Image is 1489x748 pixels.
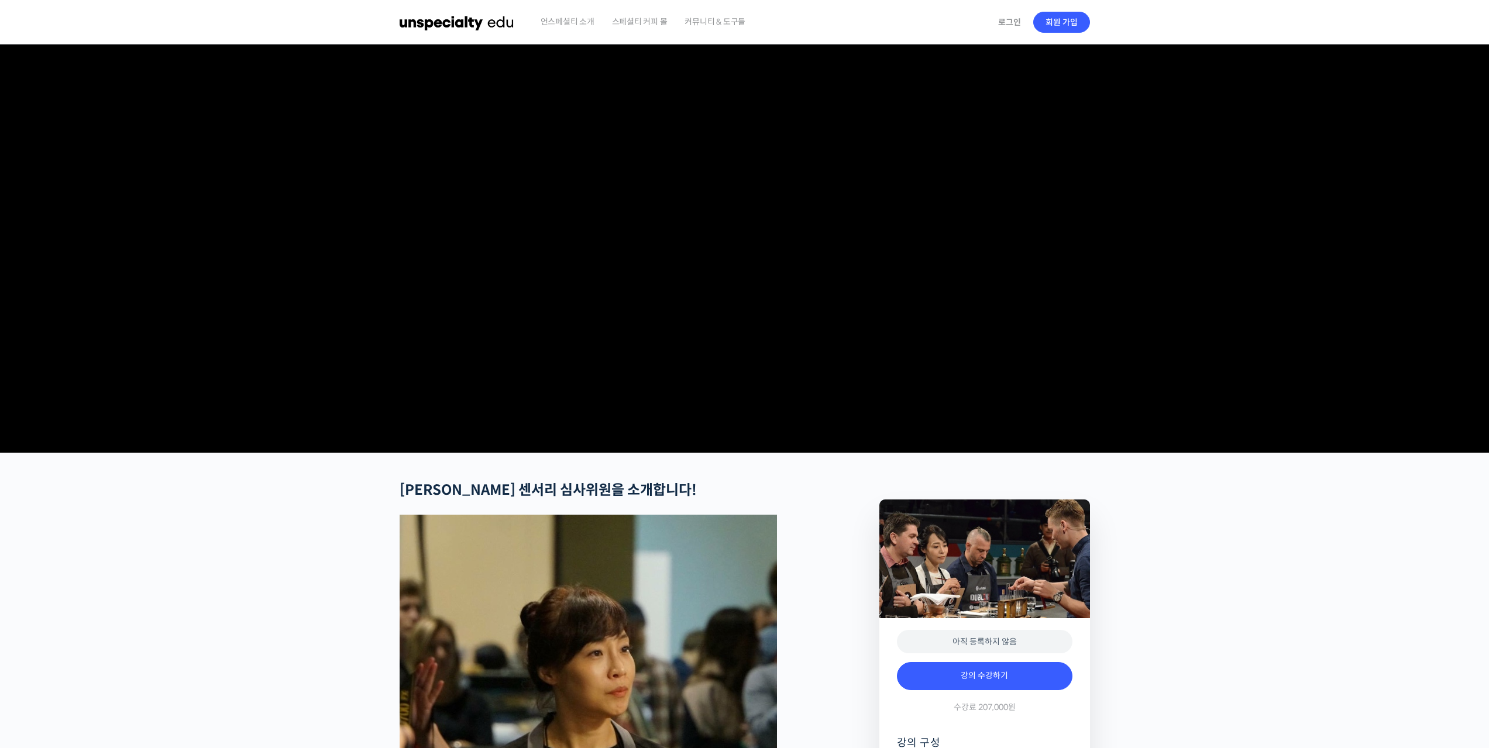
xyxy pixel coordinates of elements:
[991,9,1028,36] a: 로그인
[1033,12,1090,33] a: 회원 가입
[954,702,1016,713] span: 수강료 207,000원
[897,662,1072,690] a: 강의 수강하기
[897,630,1072,654] div: 아직 등록하지 않음
[400,481,697,499] strong: [PERSON_NAME] 센서리 심사위원을 소개합니다!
